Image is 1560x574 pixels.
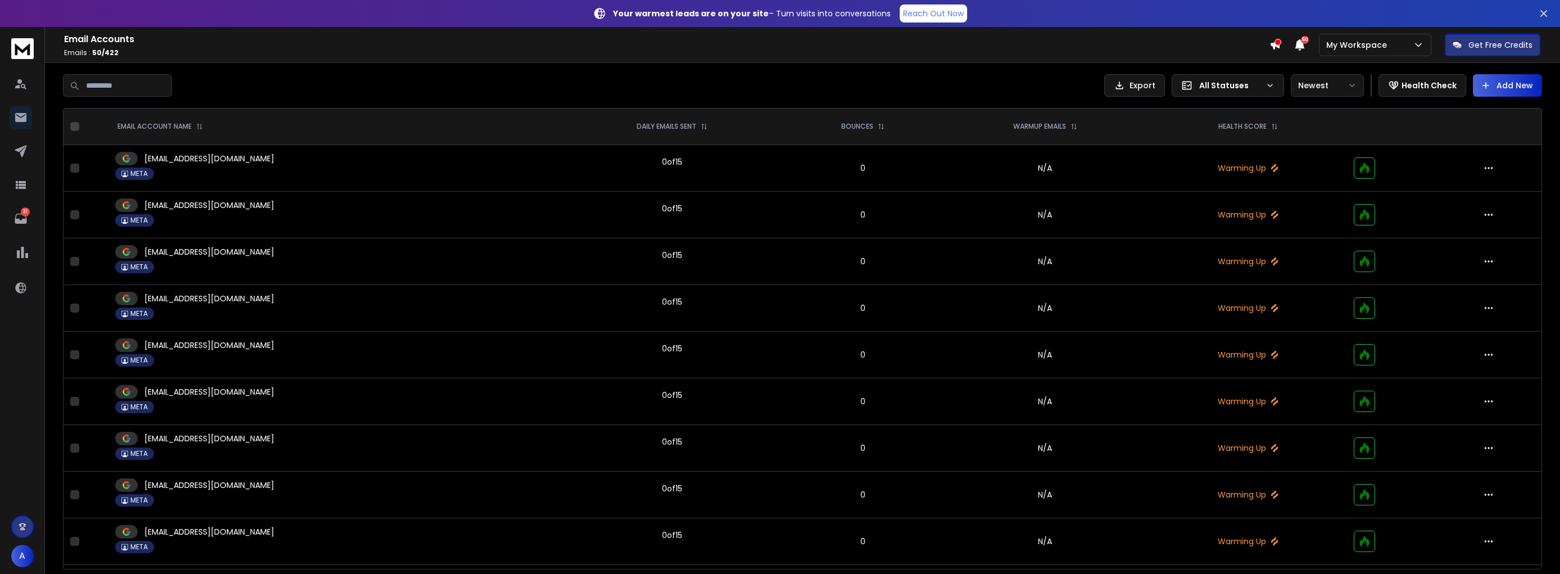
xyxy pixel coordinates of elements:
[64,48,1269,57] p: Emails :
[792,536,934,547] p: 0
[1104,74,1165,97] button: Export
[613,8,891,19] p: – Turn visits into conversations
[1402,80,1457,91] p: Health Check
[144,293,274,304] p: [EMAIL_ADDRESS][DOMAIN_NAME]
[1378,74,1466,97] button: Health Check
[10,207,32,230] a: 31
[662,343,682,354] div: 0 of 15
[64,33,1269,46] h1: Email Accounts
[11,545,34,567] button: A
[130,216,148,225] p: META
[792,349,934,360] p: 0
[1157,162,1340,174] p: Warming Up
[637,122,696,131] p: DAILY EMAILS SENT
[1445,34,1540,56] button: Get Free Credits
[792,489,934,500] p: 0
[1218,122,1267,131] p: HEALTH SCORE
[130,543,148,552] p: META
[1157,256,1340,267] p: Warming Up
[792,256,934,267] p: 0
[662,436,682,448] div: 0 of 15
[130,449,148,458] p: META
[662,156,682,168] div: 0 of 15
[662,483,682,494] div: 0 of 15
[941,425,1150,472] td: N/A
[1013,122,1066,131] p: WARMUP EMAILS
[144,340,274,351] p: [EMAIL_ADDRESS][DOMAIN_NAME]
[144,526,274,537] p: [EMAIL_ADDRESS][DOMAIN_NAME]
[613,8,769,19] strong: Your warmest leads are on your site
[1301,36,1309,44] span: 50
[1468,39,1532,51] p: Get Free Credits
[1157,442,1340,454] p: Warming Up
[1473,74,1542,97] button: Add New
[92,48,119,57] span: 50 / 422
[1326,39,1391,51] p: My Workspace
[941,472,1150,518] td: N/A
[941,378,1150,425] td: N/A
[662,296,682,308] div: 0 of 15
[941,238,1150,285] td: N/A
[144,480,274,491] p: [EMAIL_ADDRESS][DOMAIN_NAME]
[662,530,682,541] div: 0 of 15
[130,309,148,318] p: META
[900,4,967,22] a: Reach Out Now
[792,442,934,454] p: 0
[130,169,148,178] p: META
[792,396,934,407] p: 0
[1157,489,1340,500] p: Warming Up
[841,122,873,131] p: BOUNCES
[21,207,30,216] p: 31
[941,285,1150,332] td: N/A
[130,496,148,505] p: META
[117,122,203,131] div: EMAIL ACCOUNT NAME
[1157,536,1340,547] p: Warming Up
[144,433,274,444] p: [EMAIL_ADDRESS][DOMAIN_NAME]
[144,246,274,257] p: [EMAIL_ADDRESS][DOMAIN_NAME]
[144,153,274,164] p: [EMAIL_ADDRESS][DOMAIN_NAME]
[792,209,934,220] p: 0
[662,203,682,214] div: 0 of 15
[144,386,274,397] p: [EMAIL_ADDRESS][DOMAIN_NAME]
[11,38,34,59] img: logo
[941,145,1150,192] td: N/A
[1199,80,1261,91] p: All Statuses
[941,518,1150,565] td: N/A
[1157,302,1340,314] p: Warming Up
[144,200,274,211] p: [EMAIL_ADDRESS][DOMAIN_NAME]
[130,263,148,272] p: META
[792,162,934,174] p: 0
[662,250,682,261] div: 0 of 15
[1157,349,1340,360] p: Warming Up
[1519,535,1546,562] iframe: Intercom live chat
[792,302,934,314] p: 0
[941,332,1150,378] td: N/A
[1291,74,1364,97] button: Newest
[130,356,148,365] p: META
[941,192,1150,238] td: N/A
[1157,396,1340,407] p: Warming Up
[903,8,964,19] p: Reach Out Now
[662,390,682,401] div: 0 of 15
[1157,209,1340,220] p: Warming Up
[130,403,148,412] p: META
